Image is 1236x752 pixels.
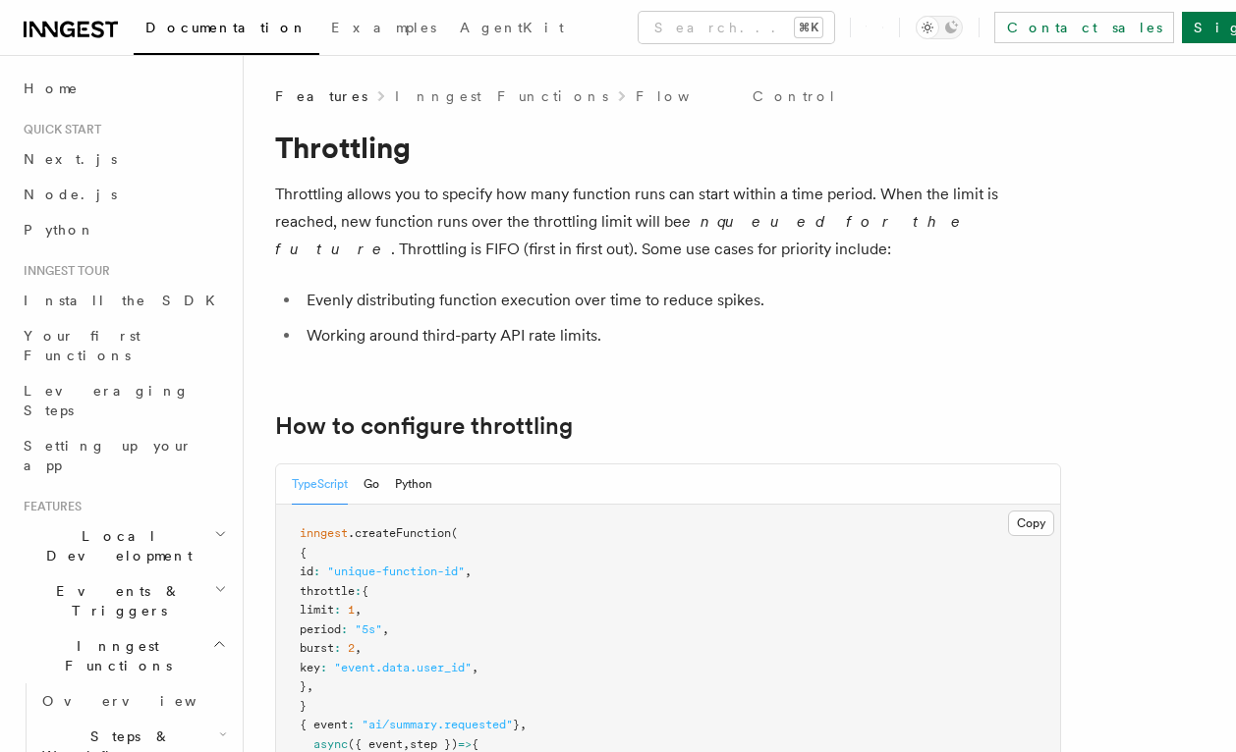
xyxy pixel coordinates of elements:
a: Node.js [16,177,231,212]
span: Documentation [145,20,308,35]
span: inngest [300,526,348,540]
span: "5s" [355,622,382,636]
span: Install the SDK [24,293,227,308]
span: Overview [42,693,245,709]
a: AgentKit [448,6,576,53]
span: , [355,603,362,617]
li: Evenly distributing function execution over time to reduce spikes. [301,287,1061,314]
span: async [313,737,348,751]
span: "ai/summary.requested" [362,718,513,731]
span: } [300,679,307,693]
span: Quick start [16,122,101,137]
span: : [348,718,355,731]
button: Toggle dark mode [916,16,963,39]
span: { [362,584,368,598]
span: burst [300,641,334,655]
span: .createFunction [348,526,451,540]
h1: Throttling [275,130,1061,165]
span: , [307,679,313,693]
a: Your first Functions [16,318,231,373]
span: Node.js [24,187,117,202]
a: Next.js [16,141,231,177]
span: ( [451,526,458,540]
button: Search...⌘K [639,12,834,43]
span: period [300,622,341,636]
span: step }) [410,737,458,751]
span: : [334,603,341,617]
span: 2 [348,641,355,655]
span: , [465,564,472,578]
span: Inngest Functions [16,636,212,675]
a: Setting up your app [16,428,231,483]
a: Install the SDK [16,283,231,318]
span: , [520,718,527,731]
span: Events & Triggers [16,581,214,620]
span: : [334,641,341,655]
span: : [341,622,348,636]
a: Overview [34,683,231,719]
span: "event.data.user_id" [334,661,472,674]
span: Python [24,222,95,238]
span: Inngest tour [16,263,110,279]
span: , [472,661,478,674]
span: { [472,737,478,751]
a: Leveraging Steps [16,373,231,428]
span: Leveraging Steps [24,383,190,418]
span: : [313,564,320,578]
span: , [355,641,362,655]
button: Events & Triggers [16,573,231,628]
span: id [300,564,313,578]
span: 1 [348,603,355,617]
button: Inngest Functions [16,628,231,683]
span: Setting up your app [24,438,193,473]
span: , [382,622,389,636]
span: throttle [300,584,355,598]
span: Examples [331,20,436,35]
span: Your first Functions [24,328,140,363]
kbd: ⌘K [795,18,822,37]
a: Python [16,212,231,247]
span: Local Development [16,526,214,565]
a: Documentation [134,6,319,55]
a: How to configure throttling [275,412,573,440]
button: Python [395,464,432,505]
button: Copy [1008,510,1054,536]
span: Home [24,79,79,98]
span: } [300,699,307,713]
button: TypeScript [292,464,348,505]
span: { event [300,718,348,731]
span: } [513,718,520,731]
span: : [355,584,362,598]
span: => [458,737,472,751]
a: Inngest Functions [395,86,608,106]
span: Next.js [24,151,117,167]
button: Go [364,464,379,505]
span: limit [300,603,334,617]
span: : [320,661,327,674]
span: Features [275,86,367,106]
button: Local Development [16,518,231,573]
span: AgentKit [460,20,564,35]
a: Examples [319,6,448,53]
span: "unique-function-id" [327,564,465,578]
span: { [300,546,307,560]
span: key [300,661,320,674]
a: Home [16,71,231,106]
li: Working around third-party API rate limits. [301,322,1061,349]
span: , [403,737,410,751]
p: Throttling allows you to specify how many function runs can start within a time period. When the ... [275,181,1061,263]
span: Features [16,499,82,514]
a: Flow Control [636,86,837,106]
span: ({ event [348,737,403,751]
a: Contact sales [994,12,1174,43]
